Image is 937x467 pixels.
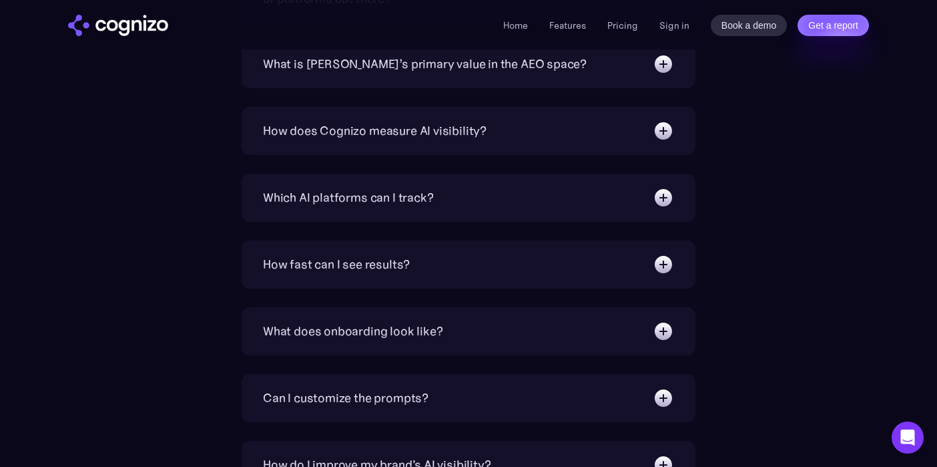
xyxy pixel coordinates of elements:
[711,15,788,36] a: Book a demo
[892,422,924,454] div: Open Intercom Messenger
[503,19,528,31] a: Home
[549,19,586,31] a: Features
[68,15,168,36] img: cognizo logo
[263,389,428,408] div: Can I customize the prompts?
[263,188,433,207] div: Which AI platforms can I track?
[263,122,487,140] div: How does Cognizo measure AI visibility?
[263,55,587,73] div: What is [PERSON_NAME]’s primary value in the AEO space?
[263,255,410,274] div: How fast can I see results?
[659,17,689,33] a: Sign in
[263,322,442,341] div: What does onboarding look like?
[798,15,869,36] a: Get a report
[68,15,168,36] a: home
[607,19,638,31] a: Pricing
